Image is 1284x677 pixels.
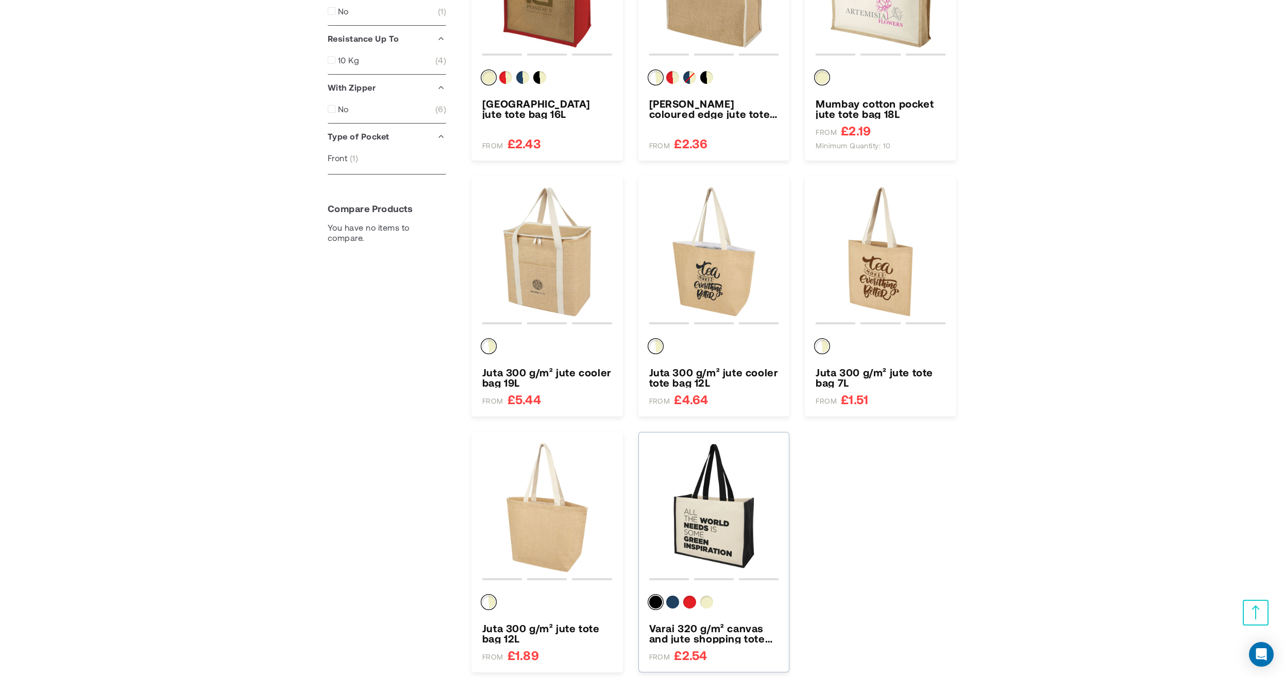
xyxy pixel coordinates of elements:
[328,153,347,163] span: Front
[482,596,495,609] div: Natural&White
[508,393,541,406] span: £5.44
[816,98,945,119] a: Mumbay cotton pocket jute tote bag 18L
[674,137,707,150] span: £2.36
[666,596,679,609] div: Navy
[328,153,358,163] a: Front 1
[328,6,446,16] a: No 1
[482,367,612,388] a: Juta 300 g/m² jute cooler bag 19L
[666,71,679,84] div: Natural&Red
[435,104,446,114] span: 6
[649,98,779,119] h3: [PERSON_NAME] coloured edge jute tote bag 25L
[482,623,612,644] a: Juta 300 g/m² jute tote bag 12L
[649,98,779,119] a: Harry coloured edge jute tote bag 25L
[438,6,446,16] span: 1
[841,393,868,406] span: £1.51
[683,596,696,609] div: Red
[674,393,708,406] span: £4.64
[1249,642,1274,667] div: Open Intercom Messenger
[516,71,529,84] div: Natural&Navy
[482,71,612,88] div: Colour
[649,367,779,388] a: Juta 300 g/m² jute cooler tote bag 12L
[816,187,945,317] img: Juta 300 g/m² jute tote bag 7L
[649,596,779,613] div: Colour
[700,596,713,609] div: Natural&Natural
[816,141,891,150] span: Minimum quantity: 10
[649,596,662,609] div: Solid black
[816,71,945,88] div: Colour
[816,71,829,84] div: Natural&Natural
[508,137,541,150] span: £2.43
[482,187,612,317] img: Juta 300 g/m² jute cooler bag 19L
[328,26,446,51] div: Resistance Up To
[328,222,446,243] div: You have no items to compare.
[435,55,446,65] span: 4
[649,71,662,84] div: Natural&White
[338,6,349,16] span: No
[482,596,612,613] div: Colour
[649,340,662,353] div: Natural&White
[328,75,446,100] div: With Zipper
[533,71,546,84] div: Natural&Solid black
[482,396,503,406] span: FROM
[649,623,779,644] a: Varai 320 g/m² canvas and jute shopping tote bag 23L
[649,652,670,662] span: FROM
[649,396,670,406] span: FROM
[338,104,349,114] span: No
[482,443,612,572] img: Juta 300 g/m² jute tote bag 12L
[816,340,829,353] div: Natural&White
[328,124,446,149] div: Type of Pocket
[328,104,446,114] a: No 6
[350,153,358,163] span: 1
[482,141,503,150] span: FROM
[482,652,503,662] span: FROM
[482,340,612,357] div: Colour
[338,55,359,65] span: 10 Kg
[328,203,413,215] span: Compare Products
[683,71,696,84] div: Natural&Navy
[508,649,539,662] span: £1.89
[649,71,779,88] div: Colour
[816,340,945,357] div: Colour
[482,98,612,119] a: Chennai jute tote bag 16L
[328,55,446,65] a: 10 Kg 4
[649,443,779,572] img: Varai 320 g/m² canvas and jute shopping tote bag 23L
[816,367,945,388] a: Juta 300 g/m² jute tote bag 7L
[499,71,512,84] div: Natural&Red
[674,649,707,662] span: £2.54
[841,124,871,137] span: £2.19
[816,396,837,406] span: FROM
[482,98,612,119] h3: [GEOGRAPHIC_DATA] jute tote bag 16L
[700,71,713,84] div: Natural&Solid black
[649,187,779,317] img: Juta 300 g/m² jute cooler tote bag 12L
[649,141,670,150] span: FROM
[482,71,495,84] div: Natural
[649,340,779,357] div: Colour
[482,340,495,353] div: Natural&White
[816,128,837,137] span: FROM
